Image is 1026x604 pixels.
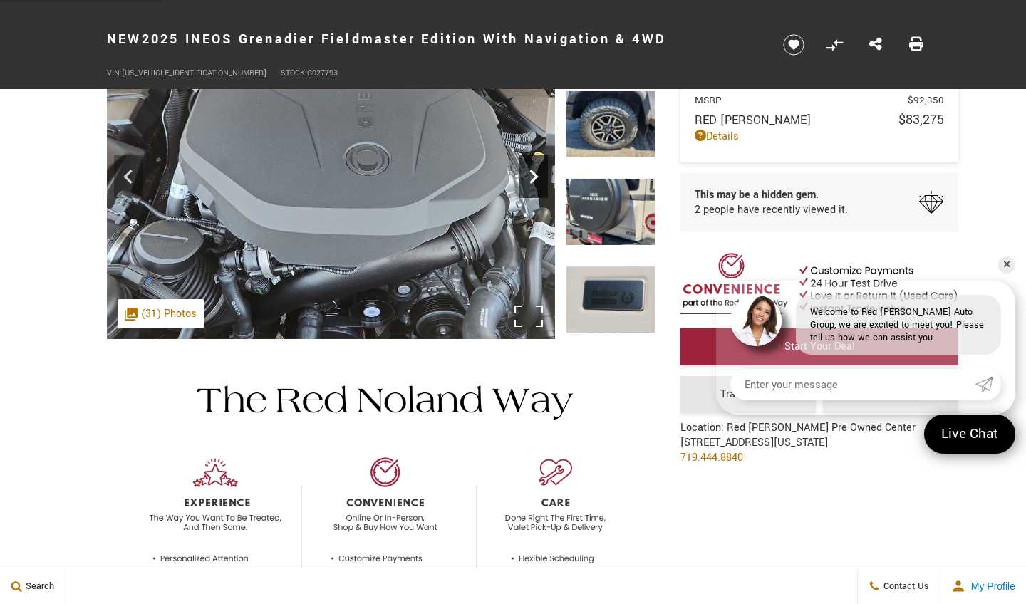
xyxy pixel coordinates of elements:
a: Print this New 2025 INEOS Grenadier Fieldmaster Edition With Navigation & 4WD [909,36,923,54]
div: Next [519,155,548,198]
img: New 2025 INEOS Fieldmaster Edition image 27 [566,178,655,246]
img: New 2025 INEOS Fieldmaster Edition image 26 [566,90,655,158]
button: Save vehicle [778,33,809,56]
button: Compare Vehicle [824,34,845,56]
button: Open user profile menu [940,568,1026,604]
a: 719.444.8840 [680,450,743,465]
a: Live Chat [924,415,1015,454]
a: Red [PERSON_NAME] $83,275 [695,110,944,129]
span: VIN: [107,68,122,78]
span: Search [22,580,54,593]
img: New 2025 INEOS Fieldmaster Edition image 28 [566,266,655,333]
span: Contact Us [880,580,929,593]
span: MSRP [695,93,908,107]
div: Location: Red [PERSON_NAME] Pre-Owned Center [STREET_ADDRESS][US_STATE] [680,420,916,476]
span: My Profile [965,580,1015,592]
strong: New [107,30,142,48]
input: Enter your message [730,369,975,400]
h1: 2025 INEOS Grenadier Fieldmaster Edition With Navigation & 4WD [107,11,759,68]
span: This may be a hidden gem. [695,187,848,202]
span: [US_VEHICLE_IDENTIFICATION_NUMBER] [122,68,266,78]
img: Agent profile photo [730,295,782,346]
a: Trade Value [680,376,816,413]
span: Red [PERSON_NAME] [695,112,898,128]
a: MSRP $92,350 [695,93,944,107]
span: G027793 [307,68,338,78]
a: Details [695,129,944,144]
span: Live Chat [934,425,1005,444]
a: Start Your Deal [680,328,958,365]
a: Share this New 2025 INEOS Grenadier Fieldmaster Edition With Navigation & 4WD [869,36,882,54]
img: New 2025 INEOS Fieldmaster Edition image 25 [107,3,555,339]
div: Welcome to Red [PERSON_NAME] Auto Group, we are excited to meet you! Please tell us how we can as... [796,295,1001,355]
span: $83,275 [898,110,944,129]
a: Submit [975,369,1001,400]
div: Previous [114,155,142,198]
div: (31) Photos [118,299,204,328]
span: $92,350 [908,93,944,107]
span: 2 people have recently viewed it. [695,202,848,217]
span: Stock: [281,68,307,78]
